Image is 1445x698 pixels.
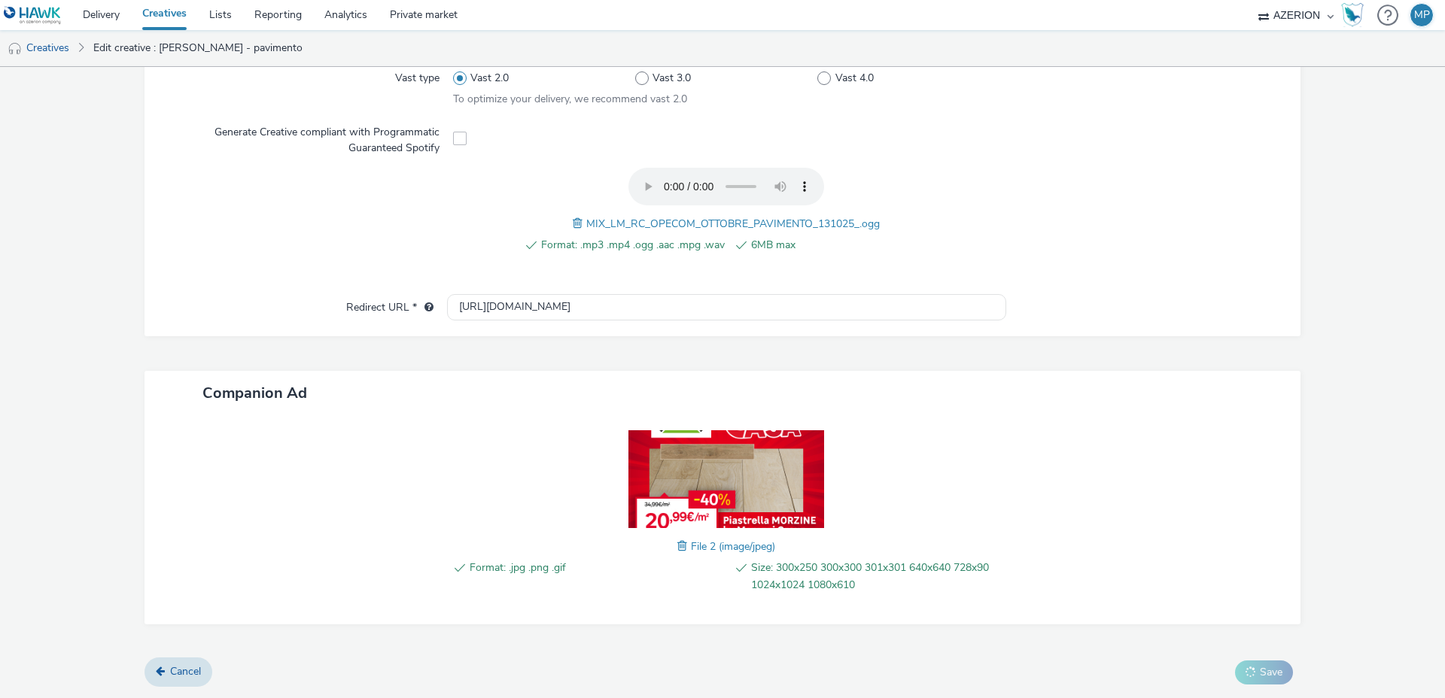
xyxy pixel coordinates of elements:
[751,559,1006,593] span: Size: 300x250 300x300 301x301 640x640 728x90 1024x1024 1080x610
[417,300,433,315] div: URL will be used as a validation URL with some SSPs and it will be the redirection URL of your cr...
[340,294,440,315] label: Redirect URL *
[628,430,824,528] img: File 2 (image/jpeg)
[144,657,212,686] a: Cancel
[1414,4,1430,26] div: MP
[1341,3,1364,27] img: Hawk Academy
[751,236,935,254] span: 6MB max
[170,664,201,678] span: Cancel
[1341,3,1370,27] a: Hawk Academy
[447,294,1006,320] input: url...
[586,217,880,231] span: MIX_LM_RC_OPECOM_OTTOBRE_PAVIMENTO_131025_.ogg
[8,41,23,56] img: audio
[470,71,509,86] span: Vast 2.0
[1260,665,1282,679] span: Save
[86,30,310,66] a: Edit creative : [PERSON_NAME] - pavimento
[172,119,446,156] label: Generate Creative compliant with Programmatic Guaranteed Spotify
[541,236,725,254] span: Format: .mp3 .mp4 .ogg .aac .mpg .wav
[202,383,307,403] span: Companion Ad
[470,559,725,593] span: Format: .jpg .png .gif
[453,92,687,106] span: To optimize your delivery, we recommend vast 2.0
[691,539,775,554] span: File 2 (image/jpeg)
[1235,660,1293,684] button: Save
[653,71,691,86] span: Vast 3.0
[835,71,874,86] span: Vast 4.0
[389,65,446,86] label: Vast type
[4,6,62,25] img: undefined Logo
